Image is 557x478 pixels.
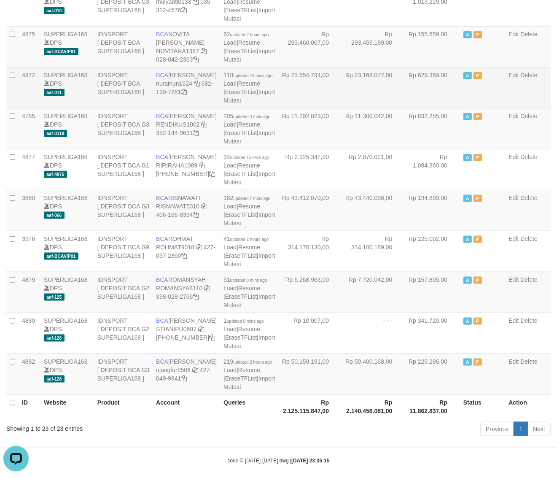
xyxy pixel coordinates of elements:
a: Copy ROMANSYA8110 to clipboard [204,285,210,292]
a: ROMANSYA8110 [156,285,202,292]
a: NOVITARA1387 [156,48,199,54]
a: EraseTFList [225,48,257,54]
a: Copy NOVITARA1387 to clipboard [201,48,207,54]
a: Edit [509,235,519,242]
span: BCA [156,154,168,160]
span: updated 15 secs ago [230,155,269,160]
a: EraseTFList [225,375,257,382]
span: Paused [474,318,482,325]
a: EraseTFList [225,334,257,341]
a: Load [223,367,237,373]
a: EraseTFList [225,89,257,95]
span: Paused [474,236,482,243]
td: DPS [40,149,94,190]
span: | | | [223,276,275,308]
td: Rp 43.412.070,00 [279,190,342,231]
td: Rp 23.168.077,00 [342,67,405,108]
span: 118 [223,72,272,78]
a: nurainun1624 [156,80,192,87]
a: Load [223,80,237,87]
a: RENDIKUS1002 [156,121,200,128]
a: Copy 4061668394 to clipboard [193,211,199,218]
a: Resume [238,326,260,332]
a: Copy 0280422363 to clipboard [193,56,199,63]
td: ROHMAT 427-037-2860 [153,231,220,272]
th: Rp 11.862.837,00 [405,394,460,419]
td: 4882 [19,354,40,394]
a: Delete [520,72,537,78]
a: Import Mutasi [223,375,275,390]
td: 3976 [19,231,40,272]
a: Delete [520,31,537,38]
td: [PERSON_NAME] [PHONE_NUMBER] [153,149,220,190]
a: Copy 0353124576 to clipboard [181,7,187,14]
td: Rp 23.554.794,00 [279,67,342,108]
span: | | | [223,194,275,227]
a: SUPERLIGA168 [44,154,88,160]
td: DPS [40,67,94,108]
td: IDNSPORT [ DEPOSIT BCA G2 SUPERLIGA168 ] [94,272,153,313]
a: Load [223,285,237,292]
td: [PERSON_NAME] 427-049-9941 [153,354,220,394]
button: Open LiveChat chat widget [3,3,29,29]
a: Import Mutasi [223,7,275,22]
td: 4880 [19,313,40,354]
span: aaf-125 [44,294,65,301]
span: 182 [223,194,270,201]
td: Rp 293.460.007,00 [279,26,342,67]
a: Import Mutasi [223,334,275,349]
span: Active [463,318,472,325]
a: SUPERLIGA168 [44,358,88,365]
span: aaf-066 [44,212,65,219]
a: Resume [238,121,260,128]
a: Copy ujangfar0506 to clipboard [192,367,198,373]
td: IDNSPORT [ DEPOSIT BCA G1 SUPERLIGA168 ] [94,149,153,190]
a: Resume [238,162,260,169]
a: SUPERLIGA168 [44,31,88,38]
td: 3680 [19,190,40,231]
span: updated 8 mins ago [227,319,264,324]
a: 1 [514,422,528,436]
a: Load [223,162,237,169]
a: Resume [238,80,260,87]
span: Active [463,236,472,243]
a: Edit [509,31,519,38]
a: Import Mutasi [223,130,275,145]
span: updated 4 mins ago [233,114,270,119]
span: aaf-4875 [44,171,67,178]
td: [PERSON_NAME] 682-190-7281 [153,67,220,108]
td: 4785 [19,108,40,149]
td: DPS [40,190,94,231]
a: Copy 4062281611 to clipboard [209,170,215,177]
a: Edit [509,276,519,283]
a: Load [223,326,237,332]
a: Delete [520,317,537,324]
a: Import Mutasi [223,211,275,227]
th: ID [19,394,40,419]
a: Edit [509,194,519,201]
span: aaf-128 [44,375,65,383]
td: Rp 10.007,00 [279,313,342,354]
a: EraseTFList [225,130,257,136]
th: Status [460,394,505,419]
td: - - - [342,313,405,354]
a: Edit [509,317,519,324]
span: Paused [474,277,482,284]
th: Account [153,394,220,419]
span: aaf-011 [44,89,65,96]
a: EraseTFList [225,293,257,300]
span: 41 [223,235,269,242]
td: Rp 157.805,00 [405,272,460,313]
td: [PERSON_NAME] 352-144-9631 [153,108,220,149]
td: 4872 [19,67,40,108]
a: RIRIRAHA1089 [156,162,197,169]
td: Rp 629.369,00 [405,67,460,108]
td: Rp 50.400.168,00 [342,354,405,394]
td: DPS [40,231,94,272]
a: EraseTFList [225,211,257,218]
a: EraseTFList [225,252,257,259]
span: BCA [156,72,168,78]
span: | | | [223,113,275,145]
span: 51 [223,276,267,283]
td: Rp 50.159.191,00 [279,354,342,394]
